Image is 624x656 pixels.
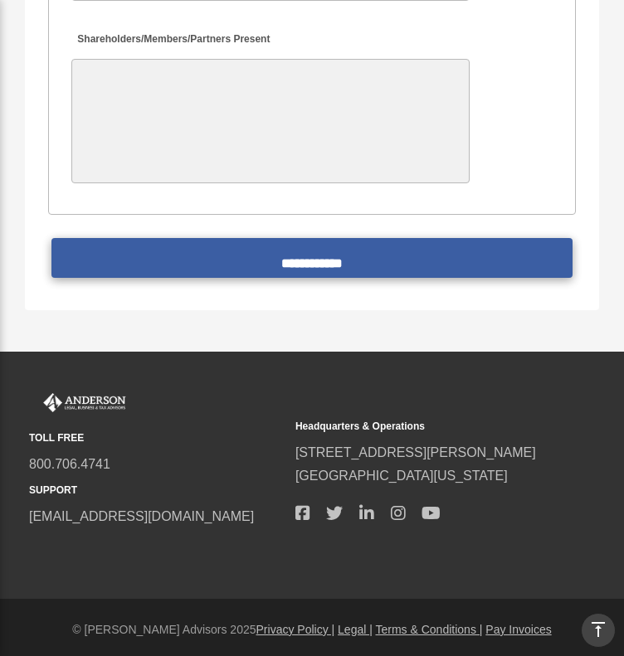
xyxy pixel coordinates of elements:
a: Terms & Conditions | [376,623,483,636]
small: Headquarters & Operations [295,418,550,435]
small: SUPPORT [29,482,284,499]
a: 800.706.4741 [29,457,110,471]
a: [EMAIL_ADDRESS][DOMAIN_NAME] [29,509,254,523]
a: [STREET_ADDRESS][PERSON_NAME] [295,445,536,459]
a: Privacy Policy | [256,623,335,636]
img: Anderson Advisors Platinum Portal [29,393,129,412]
small: TOLL FREE [29,430,284,447]
a: Legal | [338,623,373,636]
label: Shareholders/Members/Partners Present [71,29,274,51]
a: [GEOGRAPHIC_DATA][US_STATE] [295,469,508,483]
